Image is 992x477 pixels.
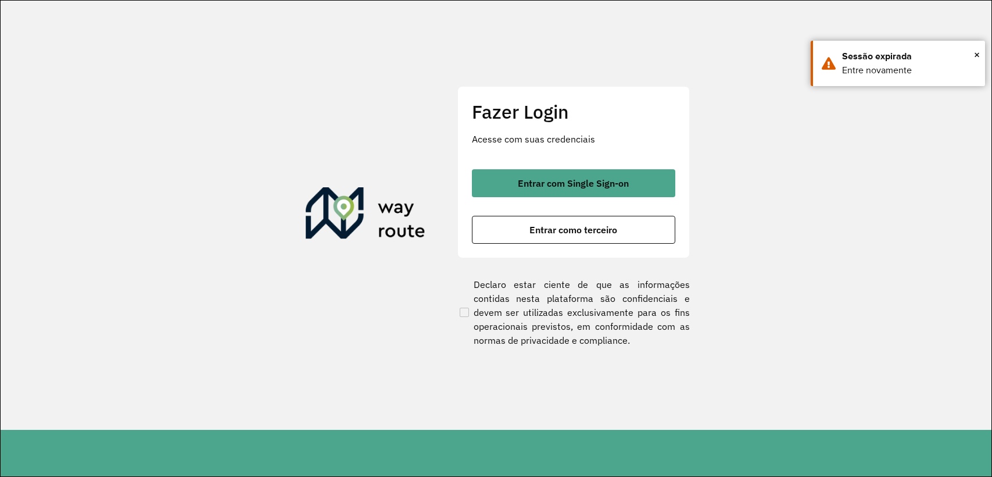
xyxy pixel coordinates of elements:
[842,63,976,77] div: Entre novamente
[457,277,690,347] label: Declaro estar ciente de que as informações contidas nesta plataforma são confidenciais e devem se...
[974,46,980,63] button: Close
[472,132,675,146] p: Acesse com suas credenciais
[306,187,425,243] img: Roteirizador AmbevTech
[472,101,675,123] h2: Fazer Login
[842,49,976,63] div: Sessão expirada
[518,179,629,188] span: Entrar com Single Sign-on
[529,225,617,234] span: Entrar como terceiro
[472,169,675,197] button: button
[974,46,980,63] span: ×
[472,216,675,244] button: button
